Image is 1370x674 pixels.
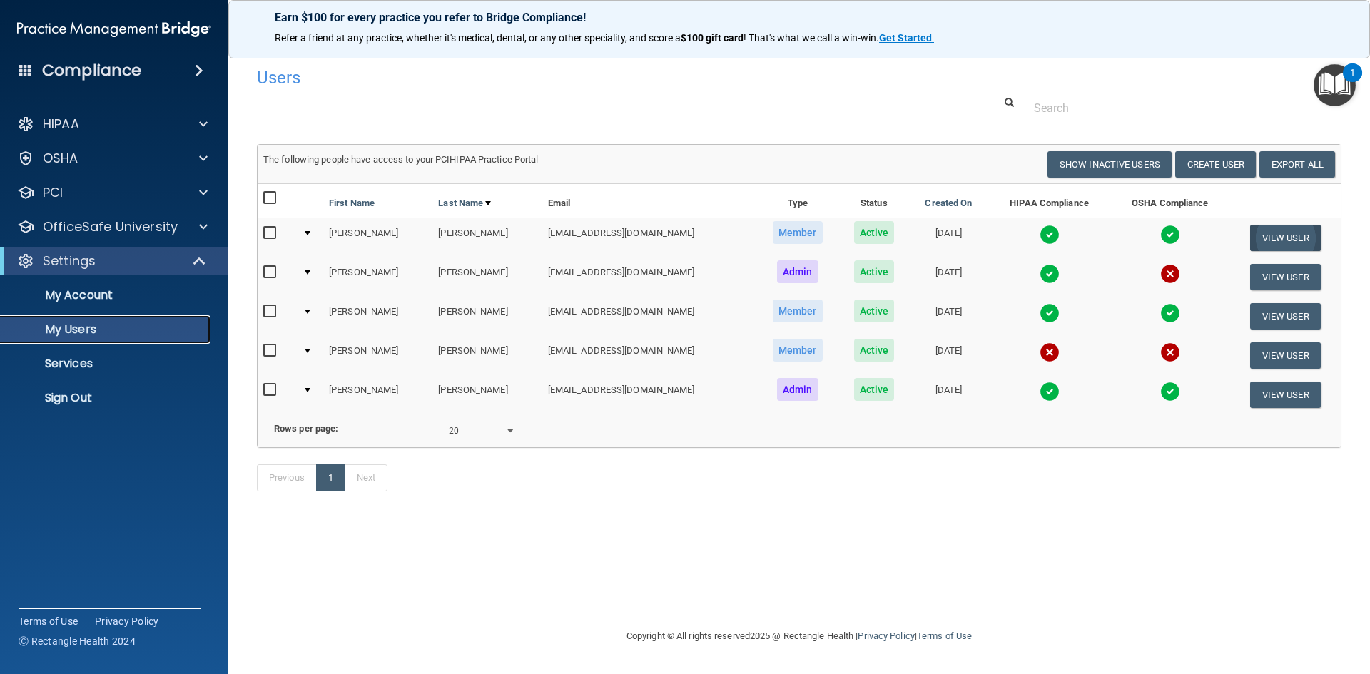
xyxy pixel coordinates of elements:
[854,378,895,401] span: Active
[854,260,895,283] span: Active
[756,184,839,218] th: Type
[542,184,756,218] th: Email
[1250,225,1321,251] button: View User
[432,375,542,414] td: [PERSON_NAME]
[17,150,208,167] a: OSHA
[432,297,542,336] td: [PERSON_NAME]
[917,630,972,641] a: Terms of Use
[1040,225,1060,245] img: tick.e7d51cea.svg
[539,613,1060,659] div: Copyright © All rights reserved 2025 @ Rectangle Health | |
[345,464,387,491] a: Next
[9,322,204,337] p: My Users
[854,221,895,244] span: Active
[1040,303,1060,323] img: tick.e7d51cea.svg
[1040,342,1060,362] img: cross.ca9f0e7f.svg
[263,154,539,165] span: The following people have access to your PCIHIPAA Practice Portal
[19,634,136,648] span: Ⓒ Rectangle Health 2024
[17,218,208,235] a: OfficeSafe University
[542,218,756,257] td: [EMAIL_ADDRESS][DOMAIN_NAME]
[1160,342,1180,362] img: cross.ca9f0e7f.svg
[323,336,432,375] td: [PERSON_NAME]
[542,257,756,297] td: [EMAIL_ADDRESS][DOMAIN_NAME]
[329,195,375,212] a: First Name
[1110,184,1229,218] th: OSHA Compliance
[9,288,204,302] p: My Account
[1160,303,1180,323] img: tick.e7d51cea.svg
[542,336,756,375] td: [EMAIL_ADDRESS][DOMAIN_NAME]
[839,184,909,218] th: Status
[1314,64,1356,106] button: Open Resource Center, 1 new notification
[542,297,756,336] td: [EMAIL_ADDRESS][DOMAIN_NAME]
[323,257,432,297] td: [PERSON_NAME]
[17,184,208,201] a: PCI
[1350,73,1355,91] div: 1
[1040,382,1060,402] img: tick.e7d51cea.svg
[1250,264,1321,290] button: View User
[858,630,914,641] a: Privacy Policy
[773,339,823,362] span: Member
[879,32,932,44] strong: Get Started
[43,218,178,235] p: OfficeSafe University
[1047,151,1172,178] button: Show Inactive Users
[323,375,432,414] td: [PERSON_NAME]
[925,195,972,212] a: Created On
[43,252,96,270] p: Settings
[1250,382,1321,408] button: View User
[42,61,141,81] h4: Compliance
[316,464,345,491] a: 1
[909,375,988,414] td: [DATE]
[432,257,542,297] td: [PERSON_NAME]
[95,614,159,628] a: Privacy Policy
[542,375,756,414] td: [EMAIL_ADDRESS][DOMAIN_NAME]
[323,218,432,257] td: [PERSON_NAME]
[274,423,338,434] b: Rows per page:
[681,32,744,44] strong: $100 gift card
[1250,342,1321,369] button: View User
[432,218,542,257] td: [PERSON_NAME]
[777,260,818,283] span: Admin
[988,184,1110,218] th: HIPAA Compliance
[1160,382,1180,402] img: tick.e7d51cea.svg
[9,357,204,371] p: Services
[773,300,823,322] span: Member
[777,378,818,401] span: Admin
[275,32,681,44] span: Refer a friend at any practice, whether it's medical, dental, or any other speciality, and score a
[854,300,895,322] span: Active
[17,252,207,270] a: Settings
[257,68,881,87] h4: Users
[9,391,204,405] p: Sign Out
[909,257,988,297] td: [DATE]
[1160,264,1180,284] img: cross.ca9f0e7f.svg
[275,11,1324,24] p: Earn $100 for every practice you refer to Bridge Compliance!
[323,297,432,336] td: [PERSON_NAME]
[19,614,78,628] a: Terms of Use
[854,339,895,362] span: Active
[17,15,211,44] img: PMB logo
[257,464,317,491] a: Previous
[909,336,988,375] td: [DATE]
[1175,151,1256,178] button: Create User
[1259,151,1335,178] a: Export All
[1040,264,1060,284] img: tick.e7d51cea.svg
[773,221,823,244] span: Member
[909,297,988,336] td: [DATE]
[909,218,988,257] td: [DATE]
[1160,225,1180,245] img: tick.e7d51cea.svg
[17,116,208,133] a: HIPAA
[43,116,79,133] p: HIPAA
[744,32,879,44] span: ! That's what we call a win-win.
[1034,95,1331,121] input: Search
[43,150,78,167] p: OSHA
[1250,303,1321,330] button: View User
[438,195,491,212] a: Last Name
[879,32,934,44] a: Get Started
[43,184,63,201] p: PCI
[432,336,542,375] td: [PERSON_NAME]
